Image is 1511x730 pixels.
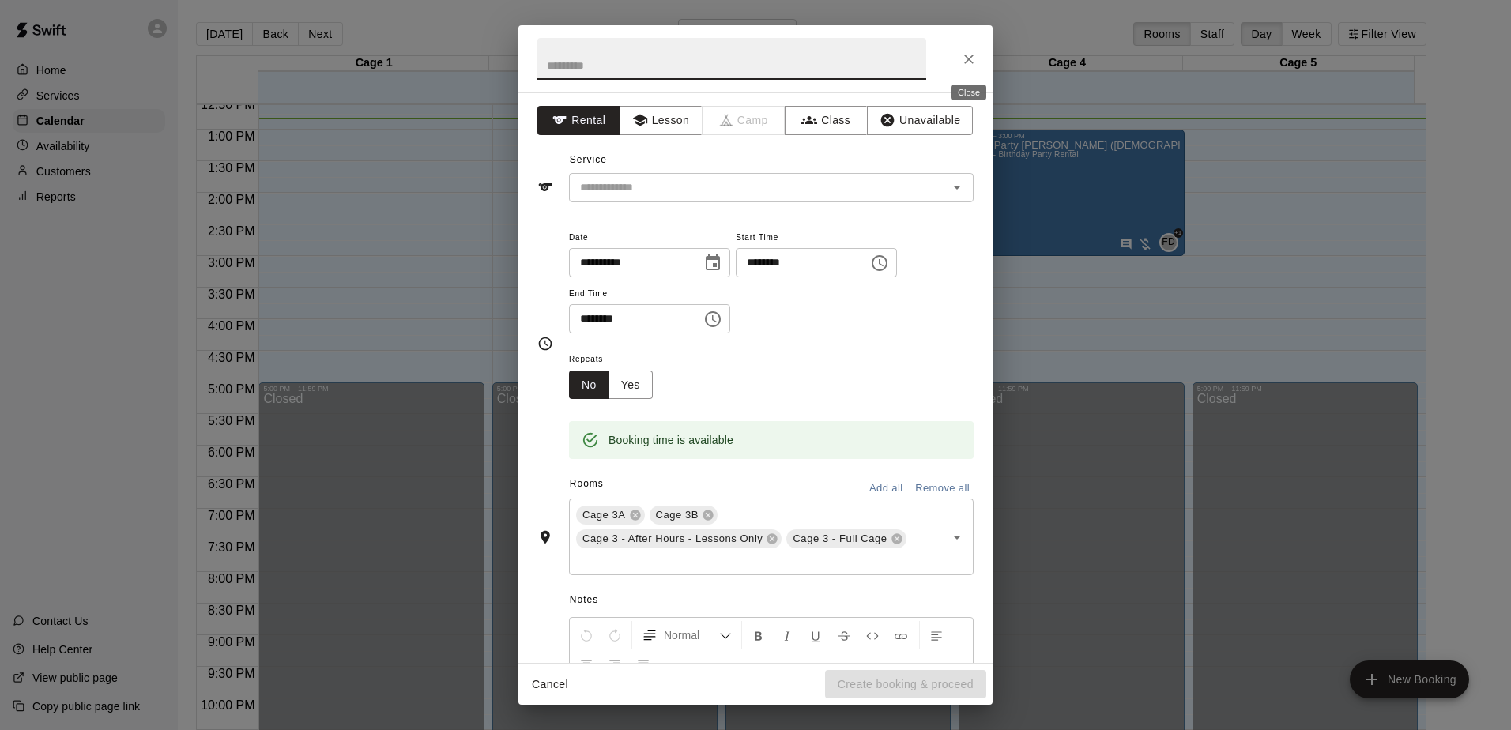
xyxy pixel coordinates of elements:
span: Service [570,154,607,165]
span: End Time [569,284,730,305]
button: Add all [861,476,911,501]
button: Unavailable [867,106,973,135]
button: Yes [609,371,653,400]
button: Center Align [573,649,600,678]
span: Repeats [569,349,665,371]
button: Lesson [620,106,703,135]
button: Format Strikethrough [831,621,857,649]
svg: Timing [537,336,553,352]
div: Cage 3A [576,506,645,525]
button: Formatting Options [635,621,738,649]
button: Choose date, selected date is Sep 14, 2025 [697,247,729,279]
button: Justify Align [630,649,657,678]
div: outlined button group [569,371,653,400]
button: Open [946,176,968,198]
span: Cage 3 - Full Cage [786,531,893,547]
span: Start Time [736,228,897,249]
div: Booking time is available [609,426,733,454]
button: Right Align [601,649,628,678]
button: Choose time, selected time is 2:30 PM [864,247,895,279]
div: Cage 3 - After Hours - Lessons Only [576,529,782,548]
svg: Service [537,179,553,195]
span: Cage 3 - After Hours - Lessons Only [576,531,769,547]
button: Insert Link [887,621,914,649]
button: Format Bold [745,621,772,649]
button: Insert Code [859,621,886,649]
button: Format Italics [774,621,801,649]
button: No [569,371,609,400]
span: Camps can only be created in the Services page [703,106,786,135]
span: Rooms [570,478,604,489]
div: Close [951,85,986,100]
button: Choose time, selected time is 3:00 PM [697,303,729,335]
button: Format Underline [802,621,829,649]
button: Undo [573,621,600,649]
span: Notes [570,588,974,613]
svg: Rooms [537,529,553,545]
span: Cage 3A [576,507,632,523]
button: Cancel [525,670,575,699]
button: Left Align [923,621,950,649]
button: Remove all [911,476,974,501]
button: Class [785,106,868,135]
span: Date [569,228,730,249]
button: Open [946,526,968,548]
div: Cage 3B [650,506,718,525]
div: Cage 3 - Full Cage [786,529,906,548]
span: Normal [664,627,719,643]
button: Rental [537,106,620,135]
button: Close [955,45,983,73]
button: Redo [601,621,628,649]
span: Cage 3B [650,507,706,523]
